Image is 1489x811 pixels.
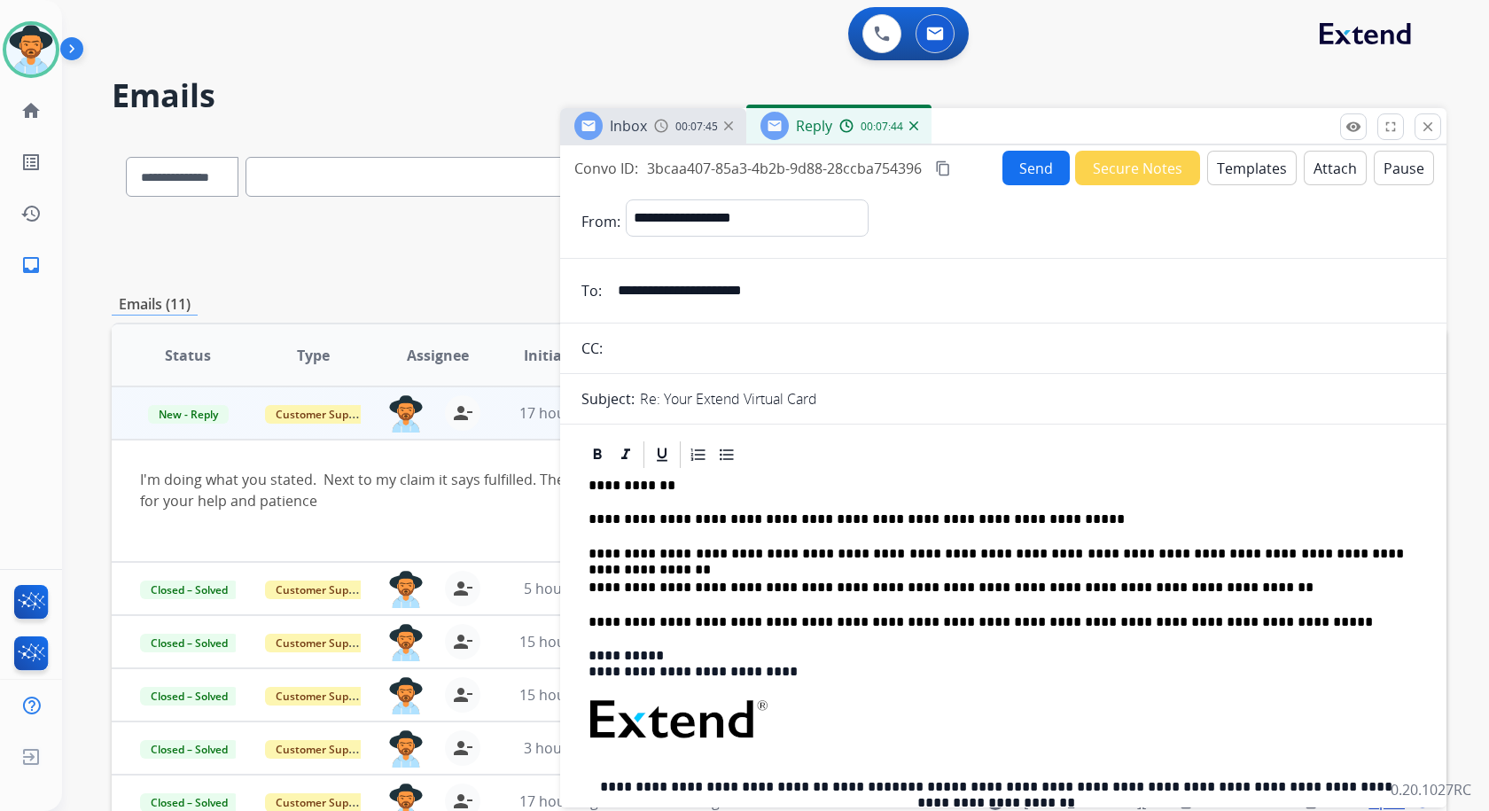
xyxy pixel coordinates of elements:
[1075,151,1200,185] button: Secure Notes
[524,579,604,598] span: 5 hours ago
[140,687,238,706] span: Closed – Solved
[610,116,647,136] span: Inbox
[574,158,638,179] p: Convo ID:
[524,738,604,758] span: 3 hours ago
[140,469,1168,511] div: I'm doing what you stated. Next to my claim it says fulfilled. There is no where for me to click....
[519,403,607,423] span: 17 hours ago
[265,405,380,424] span: Customer Support
[20,152,42,173] mat-icon: list_alt
[20,100,42,121] mat-icon: home
[388,624,424,661] img: agent-avatar
[584,441,611,468] div: Bold
[1391,779,1471,800] p: 0.20.1027RC
[581,280,602,301] p: To:
[265,687,380,706] span: Customer Support
[1345,119,1361,135] mat-icon: remove_red_eye
[1420,119,1436,135] mat-icon: close
[452,737,473,759] mat-icon: person_remove
[140,634,238,652] span: Closed – Solved
[524,345,604,366] span: Initial Date
[452,402,473,424] mat-icon: person_remove
[388,395,424,433] img: agent-avatar
[140,740,238,759] span: Closed – Solved
[452,684,473,706] mat-icon: person_remove
[861,120,903,134] span: 00:07:44
[1383,119,1399,135] mat-icon: fullscreen
[649,441,675,468] div: Underline
[1207,151,1297,185] button: Templates
[388,571,424,608] img: agent-avatar
[388,730,424,768] img: agent-avatar
[407,345,469,366] span: Assignee
[20,203,42,224] mat-icon: history
[112,293,198,316] p: Emails (11)
[519,632,607,651] span: 15 hours ago
[581,338,603,359] p: CC:
[140,581,238,599] span: Closed – Solved
[640,388,817,409] p: Re: Your Extend Virtual Card
[265,740,380,759] span: Customer Support
[1304,151,1367,185] button: Attach
[935,160,951,176] mat-icon: content_copy
[388,677,424,714] img: agent-avatar
[647,159,922,178] span: 3bcaa407-85a3-4b2b-9d88-28ccba754396
[1374,151,1434,185] button: Pause
[112,78,1446,113] h2: Emails
[519,792,607,811] span: 17 hours ago
[265,581,380,599] span: Customer Support
[20,254,42,276] mat-icon: inbox
[148,405,229,424] span: New - Reply
[581,388,635,409] p: Subject:
[675,120,718,134] span: 00:07:45
[6,25,56,74] img: avatar
[713,441,740,468] div: Bullet List
[1002,151,1070,185] button: Send
[165,345,211,366] span: Status
[297,345,330,366] span: Type
[452,631,473,652] mat-icon: person_remove
[796,116,832,136] span: Reply
[612,441,639,468] div: Italic
[685,441,712,468] div: Ordered List
[265,634,380,652] span: Customer Support
[581,211,620,232] p: From:
[519,685,607,705] span: 15 hours ago
[452,578,473,599] mat-icon: person_remove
